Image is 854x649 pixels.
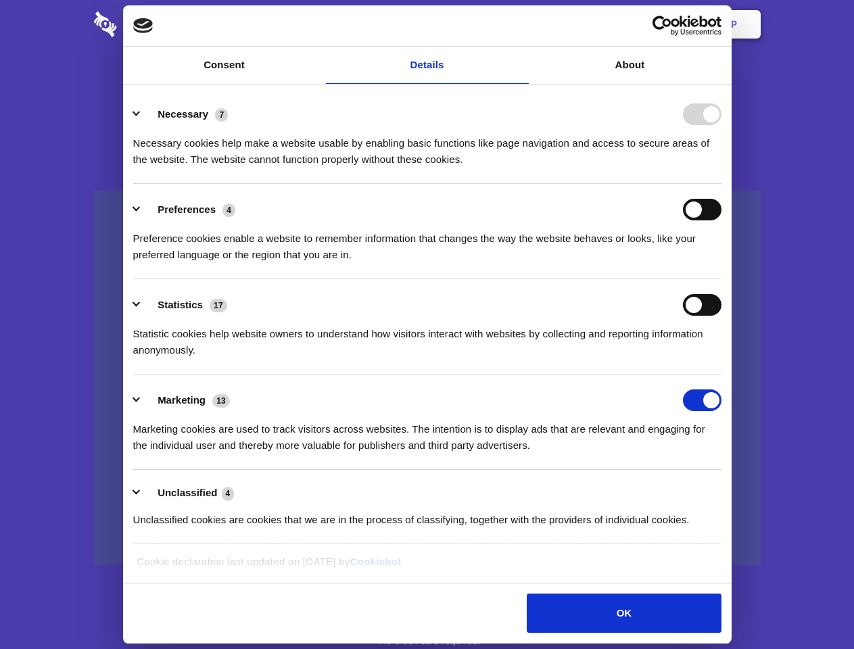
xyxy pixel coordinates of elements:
label: Statistics [158,299,203,310]
a: Contact [548,3,611,45]
div: Statistic cookies help website owners to understand how visitors interact with websites by collec... [133,316,721,358]
div: Preference cookies enable a website to remember information that changes the way the website beha... [133,220,721,263]
button: Preferences (4) [133,199,244,220]
a: Pricing [397,3,456,45]
a: Cookiebot [350,556,402,567]
div: Cookie declaration last updated on [DATE] by [126,554,728,580]
iframe: Drift Widget Chat Controller [786,581,838,633]
span: 4 [222,487,235,500]
a: Wistia video thumbnail [94,191,761,566]
div: Unclassified cookies are cookies that we are in the process of classifying, together with the pro... [133,502,721,528]
a: Login [613,3,672,45]
a: Consent [123,47,326,84]
a: Usercentrics Cookiebot - opens in a new window [603,16,721,36]
div: Marketing cookies are used to track visitors across websites. The intention is to display ads tha... [133,411,721,454]
h4: Auto-redaction of sensitive data, encrypted data sharing and self-destructing private chats. Shar... [94,123,761,168]
span: 13 [212,394,230,408]
span: 17 [210,299,227,312]
h1: Eliminate Slack Data Loss. [94,61,761,110]
button: Marketing (13) [133,389,239,411]
a: About [529,47,732,84]
button: Statistics (17) [133,294,236,316]
img: logo [133,18,153,33]
span: 4 [222,203,235,217]
div: Necessary cookies help make a website usable by enabling basic functions like page navigation and... [133,125,721,168]
img: logo-wordmark-white-trans-d4663122ce5f474addd5e946df7df03e33cb6a1c49d2221995e7729f52c070b2.svg [94,11,210,37]
span: 7 [215,108,228,122]
button: OK [527,594,721,633]
a: Details [326,47,529,84]
button: Necessary (7) [133,103,237,125]
button: Unclassified (4) [133,485,243,502]
label: Preferences [158,203,216,215]
label: Necessary [158,108,208,120]
label: Marketing [158,394,206,406]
